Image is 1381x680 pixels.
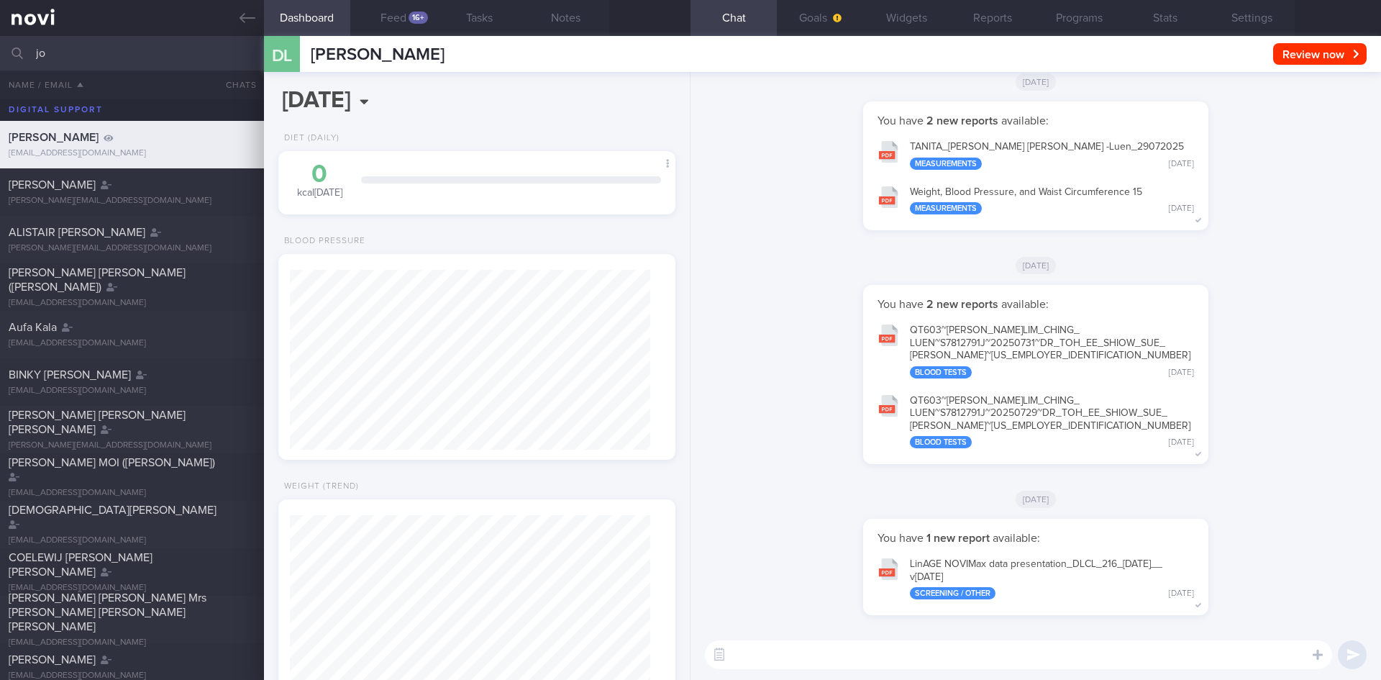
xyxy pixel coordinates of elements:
[910,395,1194,449] div: QT603~[PERSON_NAME] LIM_ CHING_ LUEN~S7812791J~20250729~DR_ TOH_ EE_ SHIOW_ SUE_ [PERSON_NAME]~[U...
[9,227,145,238] span: ALISTAIR [PERSON_NAME]
[1016,73,1057,91] span: [DATE]
[1169,589,1194,599] div: [DATE]
[9,654,96,666] span: [PERSON_NAME]
[910,202,982,214] div: Measurements
[9,179,96,191] span: [PERSON_NAME]
[9,298,255,309] div: [EMAIL_ADDRESS][DOMAIN_NAME]
[255,27,309,83] div: DL
[1169,204,1194,214] div: [DATE]
[9,386,255,396] div: [EMAIL_ADDRESS][DOMAIN_NAME]
[293,162,347,187] div: 0
[1273,43,1367,65] button: Review now
[9,638,255,648] div: [EMAIL_ADDRESS][DOMAIN_NAME]
[924,532,993,544] strong: 1 new report
[9,504,217,516] span: [DEMOGRAPHIC_DATA][PERSON_NAME]
[870,177,1201,222] button: Weight, Blood Pressure, and Waist Circumference 15 Measurements [DATE]
[9,267,186,293] span: [PERSON_NAME] [PERSON_NAME] ([PERSON_NAME])
[9,440,255,451] div: [PERSON_NAME][EMAIL_ADDRESS][DOMAIN_NAME]
[910,325,1194,378] div: QT603~[PERSON_NAME] LIM_ CHING_ LUEN~S7812791J~20250731~DR_ TOH_ EE_ SHIOW_ SUE_ [PERSON_NAME]~[U...
[1169,159,1194,170] div: [DATE]
[924,299,1001,310] strong: 2 new reports
[910,186,1194,215] div: Weight, Blood Pressure, and Waist Circumference 15
[1169,368,1194,378] div: [DATE]
[910,141,1194,170] div: TANITA_ [PERSON_NAME] [PERSON_NAME] -Luen_ 29072025
[870,315,1201,386] button: QT603~[PERSON_NAME]LIM_CHING_LUEN~S7812791J~20250731~DR_TOH_EE_SHIOW_SUE_[PERSON_NAME]~[US_EMPLOY...
[409,12,428,24] div: 16+
[9,583,255,594] div: [EMAIL_ADDRESS][DOMAIN_NAME]
[9,322,57,333] span: Aufa Kala
[870,549,1201,607] button: LinAGE NOVIMax data presentation_DLCL_216_[DATE]__v[DATE] Screening / Other [DATE]
[870,132,1201,177] button: TANITA_[PERSON_NAME] [PERSON_NAME] -Luen_29072025 Measurements [DATE]
[910,158,982,170] div: Measurements
[9,488,255,499] div: [EMAIL_ADDRESS][DOMAIN_NAME]
[9,132,99,143] span: [PERSON_NAME]
[924,115,1001,127] strong: 2 new reports
[278,236,365,247] div: Blood Pressure
[9,148,255,159] div: [EMAIL_ADDRESS][DOMAIN_NAME]
[9,409,186,435] span: [PERSON_NAME] [PERSON_NAME] [PERSON_NAME]
[311,46,445,63] span: [PERSON_NAME]
[910,366,972,378] div: Blood Tests
[878,114,1194,128] p: You have available:
[910,558,1194,599] div: LinAGE NOVIMax data presentation_ DLCL_ 216_ [DATE]_ _ v[DATE]
[9,535,255,546] div: [EMAIL_ADDRESS][DOMAIN_NAME]
[9,196,255,207] div: [PERSON_NAME][EMAIL_ADDRESS][DOMAIN_NAME]
[9,592,206,633] span: [PERSON_NAME] [PERSON_NAME] Mrs [PERSON_NAME] [PERSON_NAME] [PERSON_NAME]
[9,552,152,578] span: COELEWIJ [PERSON_NAME] [PERSON_NAME]
[9,369,131,381] span: BINKY [PERSON_NAME]
[1016,491,1057,508] span: [DATE]
[878,531,1194,545] p: You have available:
[910,436,972,448] div: Blood Tests
[9,338,255,349] div: [EMAIL_ADDRESS][DOMAIN_NAME]
[910,587,995,599] div: Screening / Other
[293,162,347,200] div: kcal [DATE]
[878,297,1194,312] p: You have available:
[206,71,264,99] button: Chats
[9,243,255,254] div: [PERSON_NAME][EMAIL_ADDRESS][DOMAIN_NAME]
[870,386,1201,456] button: QT603~[PERSON_NAME]LIM_CHING_LUEN~S7812791J~20250729~DR_TOH_EE_SHIOW_SUE_[PERSON_NAME]~[US_EMPLOY...
[278,481,359,492] div: Weight (Trend)
[1016,257,1057,274] span: [DATE]
[9,457,215,468] span: [PERSON_NAME] MOI ([PERSON_NAME])
[1169,438,1194,448] div: [DATE]
[278,133,339,144] div: Diet (Daily)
